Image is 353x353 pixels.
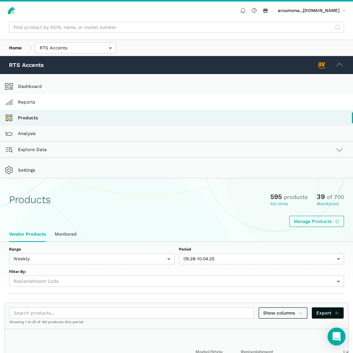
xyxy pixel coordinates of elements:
[179,253,344,264] input: 09.28-10.04.25
[327,194,344,200] span: of 700
[317,201,344,207] div: Monitored
[276,7,349,15] a: aroumona...[DOMAIN_NAME]
[4,227,50,242] a: Vendor Products
[9,307,254,319] input: Search products...
[278,8,340,13] span: aroumona...[DOMAIN_NAME]
[9,61,317,69] div: RTS Accents
[9,22,344,33] input: Find product by ASIN, name, or model number
[270,201,308,207] div: All-time
[270,193,282,200] span: 595
[284,194,308,200] span: products
[289,216,344,227] a: Manage Products
[5,320,348,329] div: Showing 1 to 25 of 185 products this period
[9,194,51,205] h1: Products
[50,227,81,242] a: Monitored
[263,310,303,316] span: Show columns
[9,253,174,264] input: Weekly
[316,310,339,316] span: Export
[328,328,346,346] div: Open Intercom Messenger
[9,269,344,274] label: Filter By:
[9,145,47,154] span: Explore Data
[9,276,344,287] input: Replenishment Code
[4,42,26,53] a: Home
[35,42,116,53] input: RTS Accents
[317,193,325,200] span: 39
[312,307,344,319] a: Export
[9,246,174,252] label: Range
[179,246,344,252] label: Period
[259,307,307,319] a: Show columns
